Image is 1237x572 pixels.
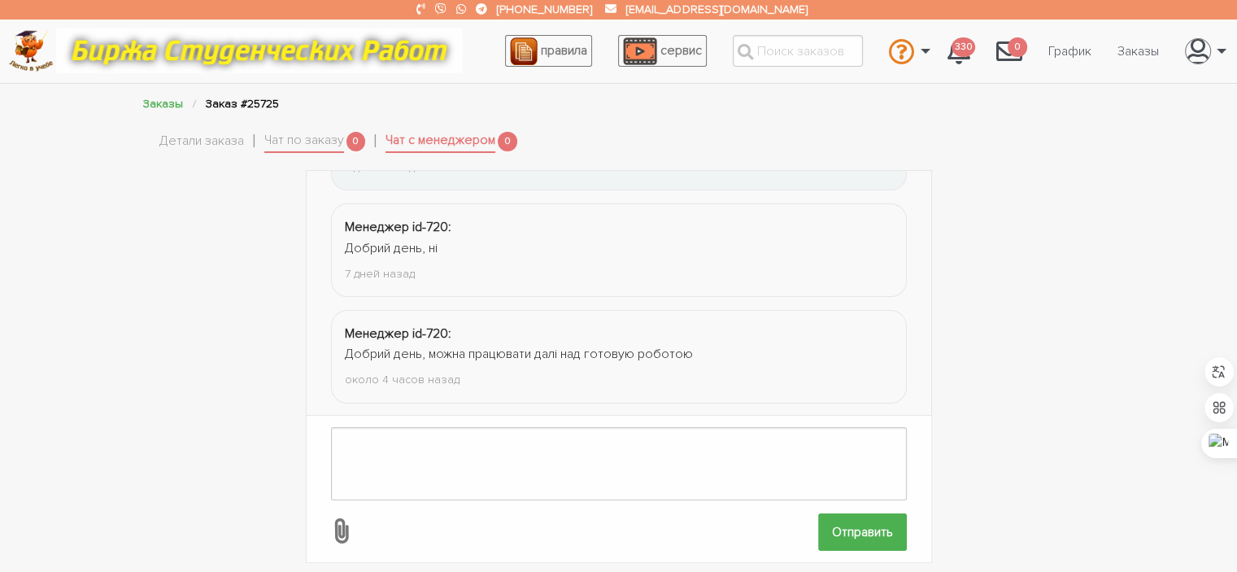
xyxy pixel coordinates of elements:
a: Чат по заказу [264,130,344,153]
span: 0 [1008,37,1027,58]
li: 1 [983,29,1035,73]
a: Детали заказа [159,131,244,152]
div: Добрий день, можна працювати далі над готовую роботою [345,344,893,365]
a: График [1035,36,1104,67]
img: motto-12e01f5a76059d5f6a28199ef077b1f78e012cfde436ab5cf1d4517935686d32.gif [56,28,463,73]
strong: Менеджер id-720: [345,219,451,235]
input: Отправить [818,513,907,550]
span: 0 [346,132,366,152]
li: Заказ #25725 [206,94,279,113]
div: Добрий день, ні [345,238,893,260]
a: [PHONE_NUMBER] [497,2,592,16]
img: play_icon-49f7f135c9dc9a03216cfdbccbe1e3994649169d890fb554cedf0eac35a01ba8.png [623,37,657,65]
a: 0 [983,29,1035,73]
a: [EMAIL_ADDRESS][DOMAIN_NAME] [626,2,807,16]
div: около 4 часов назад [345,370,893,389]
img: agreement_icon-feca34a61ba7f3d1581b08bc946b2ec1ccb426f67415f344566775c155b7f62c.png [510,37,538,65]
a: Чат с менеджером [385,130,495,153]
img: logo-c4363faeb99b52c628a42810ed6dfb4293a56d4e4775eb116515dfe7f33672af.png [9,30,54,72]
a: 330 [934,29,983,73]
a: Заказы [1104,36,1172,67]
a: правила [505,35,592,67]
a: сервис [618,35,707,67]
div: 7 дней назад [345,264,893,283]
a: Заказы [143,97,183,111]
strong: Менеджер id-720: [345,325,451,342]
input: Поиск заказов [733,35,863,67]
span: правила [541,42,587,59]
span: сервис [660,42,702,59]
span: 330 [952,37,975,58]
span: 0 [498,132,517,152]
